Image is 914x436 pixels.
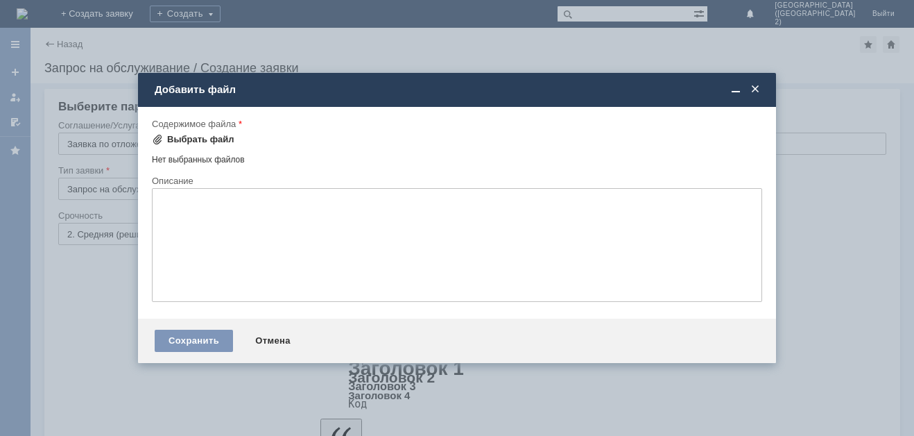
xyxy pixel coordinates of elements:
span: Закрыть [748,83,762,96]
div: Выбрать файл [167,134,234,145]
div: Описание [152,176,759,185]
div: Нет выбранных файлов [152,149,762,165]
div: Содержимое файла [152,119,759,128]
div: Добавить файл [155,83,762,96]
span: Свернуть (Ctrl + M) [729,83,743,96]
